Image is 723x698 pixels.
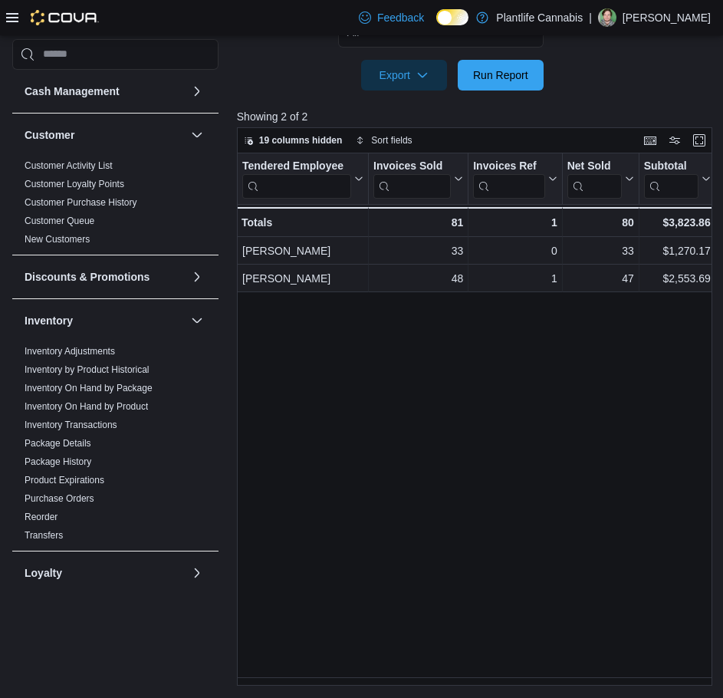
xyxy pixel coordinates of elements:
[371,134,412,147] span: Sort fields
[25,160,113,170] a: Customer Activity List
[361,60,447,91] button: Export
[25,565,185,580] button: Loyalty
[589,8,592,27] p: |
[473,213,557,232] div: 1
[242,269,363,288] div: [PERSON_NAME]
[238,131,349,150] button: 19 columns hidden
[25,382,153,393] a: Inventory On Hand by Package
[188,125,206,143] button: Customer
[665,131,684,150] button: Display options
[25,233,90,244] a: New Customers
[25,456,91,466] a: Package History
[643,213,710,232] div: $3,823.86
[25,419,117,430] a: Inventory Transactions
[25,474,104,485] a: Product Expirations
[25,159,113,171] span: Customer Activity List
[25,345,115,356] a: Inventory Adjustments
[643,159,710,198] button: Subtotal
[237,109,718,124] p: Showing 2 of 2
[25,344,115,357] span: Inventory Adjustments
[473,159,557,198] button: Invoices Ref
[643,159,698,198] div: Subtotal
[567,242,634,260] div: 33
[25,437,91,448] a: Package Details
[25,492,94,504] span: Purchase Orders
[473,269,557,288] div: 1
[598,8,616,27] div: Rian Lamontagne
[25,511,58,522] a: Reorder
[25,127,185,142] button: Customer
[690,131,708,150] button: Enter fullscreen
[567,159,633,198] button: Net Sold
[25,565,62,580] h3: Loyalty
[373,269,463,288] div: 48
[643,159,698,173] div: Subtotal
[373,159,451,173] div: Invoices Sold
[242,159,363,198] button: Tendered Employee
[567,213,633,232] div: 80
[242,159,351,173] div: Tendered Employee
[25,400,148,412] span: Inventory On Hand by Product
[25,83,185,98] button: Cash Management
[25,363,150,375] span: Inventory by Product Historical
[623,8,711,27] p: [PERSON_NAME]
[242,242,363,260] div: [PERSON_NAME]
[373,213,463,232] div: 81
[25,528,63,541] span: Transfers
[259,134,343,147] span: 19 columns hidden
[25,196,137,208] span: Customer Purchase History
[373,159,463,198] button: Invoices Sold
[496,8,583,27] p: Plantlife Cannabis
[31,10,99,25] img: Cova
[25,364,150,374] a: Inventory by Product Historical
[25,83,120,98] h3: Cash Management
[567,159,621,198] div: Net Sold
[242,213,363,232] div: Totals
[25,268,185,284] button: Discounts & Promotions
[25,177,124,189] span: Customer Loyalty Points
[25,529,63,540] a: Transfers
[25,214,94,226] span: Customer Queue
[25,418,117,430] span: Inventory Transactions
[25,473,104,486] span: Product Expirations
[12,156,219,254] div: Customer
[25,455,91,467] span: Package History
[242,159,351,198] div: Tendered Employee
[25,400,148,411] a: Inventory On Hand by Product
[567,269,634,288] div: 47
[25,381,153,393] span: Inventory On Hand by Package
[188,267,206,285] button: Discounts & Promotions
[473,159,544,173] div: Invoices Ref
[25,215,94,226] a: Customer Queue
[188,81,206,100] button: Cash Management
[473,67,528,83] span: Run Report
[12,341,219,550] div: Inventory
[644,269,711,288] div: $2,553.69
[567,159,621,173] div: Net Sold
[25,312,185,328] button: Inventory
[25,178,124,189] a: Customer Loyalty Points
[436,9,468,25] input: Dark Mode
[373,242,463,260] div: 33
[188,563,206,581] button: Loyalty
[373,159,451,198] div: Invoices Sold
[25,232,90,245] span: New Customers
[25,196,137,207] a: Customer Purchase History
[25,436,91,449] span: Package Details
[188,311,206,329] button: Inventory
[25,510,58,522] span: Reorder
[25,312,73,328] h3: Inventory
[458,60,544,91] button: Run Report
[25,492,94,503] a: Purchase Orders
[350,131,418,150] button: Sort fields
[377,10,424,25] span: Feedback
[641,131,659,150] button: Keyboard shortcuts
[25,127,74,142] h3: Customer
[25,268,150,284] h3: Discounts & Promotions
[473,159,544,198] div: Invoices Ref
[436,25,437,26] span: Dark Mode
[353,2,430,33] a: Feedback
[644,242,711,260] div: $1,270.17
[473,242,557,260] div: 0
[370,60,438,91] span: Export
